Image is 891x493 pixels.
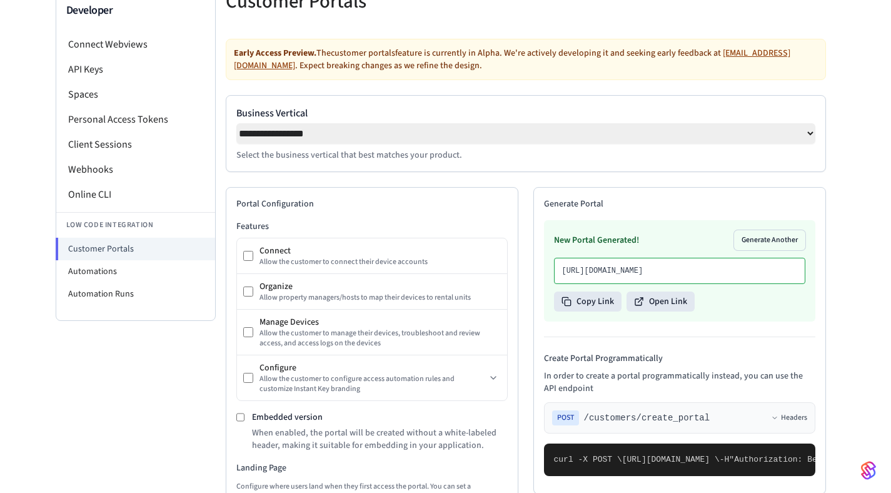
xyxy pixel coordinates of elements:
[627,292,695,312] button: Open Link
[584,412,710,424] span: /customers/create_portal
[236,198,508,210] h2: Portal Configuration
[734,230,805,250] button: Generate Another
[562,266,797,276] p: [URL][DOMAIN_NAME]
[554,234,639,246] h3: New Portal Generated!
[259,293,501,303] div: Allow property managers/hosts to map their devices to rental units
[554,292,622,312] button: Copy Link
[259,245,501,257] div: Connect
[56,32,215,57] li: Connect Webviews
[252,411,323,424] label: Embedded version
[236,220,508,233] h3: Features
[544,370,815,395] p: In order to create a portal programmatically instead, you can use the API endpoint
[234,47,316,59] strong: Early Access Preview.
[56,212,215,238] li: Low Code Integration
[226,39,826,80] div: The customer portals feature is currently in Alpha. We're actively developing it and seeking earl...
[771,413,807,423] button: Headers
[236,106,815,121] label: Business Vertical
[56,238,215,260] li: Customer Portals
[56,57,215,82] li: API Keys
[252,427,508,452] p: When enabled, the portal will be created without a white-labeled header, making it suitable for e...
[259,328,501,348] div: Allow the customer to manage their devices, troubleshoot and review access, and access logs on th...
[259,362,486,374] div: Configure
[236,149,815,161] p: Select the business vertical that best matches your product.
[622,455,720,464] span: [URL][DOMAIN_NAME] \
[720,455,730,464] span: -H
[259,280,501,293] div: Organize
[259,257,501,267] div: Allow the customer to connect their device accounts
[861,460,876,480] img: SeamLogoGradient.69752ec5.svg
[66,2,205,19] h3: Developer
[544,198,815,210] h2: Generate Portal
[56,260,215,283] li: Automations
[234,47,790,72] a: [EMAIL_ADDRESS][DOMAIN_NAME]
[56,107,215,132] li: Personal Access Tokens
[552,410,579,425] span: POST
[56,283,215,305] li: Automation Runs
[554,455,622,464] span: curl -X POST \
[56,182,215,207] li: Online CLI
[259,316,501,328] div: Manage Devices
[544,352,815,365] h4: Create Portal Programmatically
[236,462,508,474] h3: Landing Page
[56,157,215,182] li: Webhooks
[56,132,215,157] li: Client Sessions
[259,374,486,394] div: Allow the customer to configure access automation rules and customize Instant Key branding
[56,82,215,107] li: Spaces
